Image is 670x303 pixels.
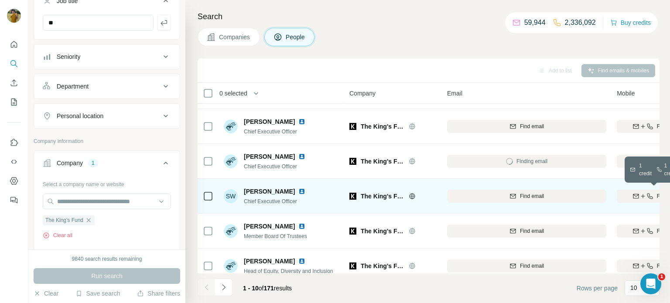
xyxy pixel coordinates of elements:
[617,89,635,98] span: Mobile
[298,258,305,265] img: LinkedIn logo
[219,33,251,41] span: Companies
[298,153,305,160] img: LinkedIn logo
[577,284,618,293] span: Rows per page
[224,189,238,203] div: SW
[640,273,661,294] iframe: Intercom live chat
[57,159,83,167] div: Company
[361,122,404,131] span: The King's Fund
[88,159,98,167] div: 1
[565,17,596,28] p: 2,336,092
[7,75,21,91] button: Enrich CSV
[286,33,306,41] span: People
[244,129,297,135] span: Chief Executive Officer
[244,233,307,239] span: Member Board Of Trustees
[243,285,292,292] span: results
[224,224,238,238] img: Avatar
[520,123,544,130] span: Find email
[72,255,142,263] div: 9840 search results remaining
[298,118,305,125] img: LinkedIn logo
[75,289,120,298] button: Save search
[349,158,356,165] img: Logo of The King's Fund
[447,225,606,238] button: Find email
[361,192,404,201] span: The King's Fund
[361,227,404,235] span: The King's Fund
[447,259,606,272] button: Find email
[57,112,103,120] div: Personal location
[137,289,180,298] button: Share filters
[244,257,295,266] span: [PERSON_NAME]
[57,82,89,91] div: Department
[244,187,295,196] span: [PERSON_NAME]
[7,135,21,150] button: Use Surfe on LinkedIn
[224,119,238,133] img: Avatar
[34,137,180,145] p: Company information
[198,10,660,23] h4: Search
[34,106,180,126] button: Personal location
[264,285,274,292] span: 171
[7,154,21,170] button: Use Surfe API
[447,89,462,98] span: Email
[224,259,238,273] img: Avatar
[524,17,546,28] p: 59,944
[34,46,180,67] button: Seniority
[45,216,83,224] span: The King's Fund
[43,232,72,239] button: Clear all
[219,89,247,98] span: 0 selected
[447,190,606,203] button: Find email
[7,37,21,52] button: Quick start
[298,188,305,195] img: LinkedIn logo
[447,120,606,133] button: Find email
[43,177,171,188] div: Select a company name or website
[658,273,665,280] span: 1
[215,279,232,296] button: Navigate to next page
[349,262,356,269] img: Logo of The King's Fund
[7,9,21,23] img: Avatar
[298,223,305,230] img: LinkedIn logo
[349,123,356,130] img: Logo of The King's Fund
[349,228,356,235] img: Logo of The King's Fund
[349,89,376,98] span: Company
[244,198,297,204] span: Chief Executive Officer
[7,192,21,208] button: Feedback
[349,193,356,200] img: Logo of The King's Fund
[244,163,297,170] span: Chief Executive Officer
[243,285,259,292] span: 1 - 10
[7,94,21,110] button: My lists
[34,153,180,177] button: Company1
[34,76,180,97] button: Department
[520,227,544,235] span: Find email
[630,283,637,292] p: 10
[610,17,651,29] button: Buy credits
[7,173,21,189] button: Dashboard
[34,289,58,298] button: Clear
[7,56,21,71] button: Search
[361,157,404,166] span: The King's Fund
[244,117,295,126] span: [PERSON_NAME]
[259,285,264,292] span: of
[520,262,544,270] span: Find email
[520,192,544,200] span: Find email
[244,152,295,161] span: [PERSON_NAME]
[57,52,80,61] div: Seniority
[244,222,295,231] span: [PERSON_NAME]
[244,268,333,274] span: Head of Equity, Diversity and Inclusion
[361,262,404,270] span: The King's Fund
[224,154,238,168] img: Avatar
